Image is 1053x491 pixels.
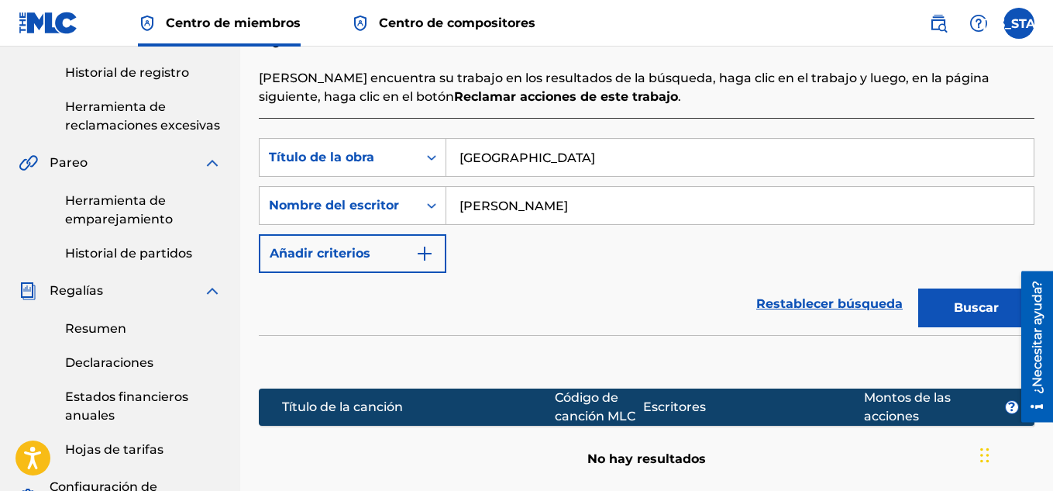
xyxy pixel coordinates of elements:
[19,282,37,300] img: Regalías
[65,246,192,261] font: Historial de partidos
[65,65,189,80] font: Historial de registro
[259,138,1034,335] form: Formulario de búsqueda
[954,300,999,315] font: Buscar
[923,8,954,39] a: Búsqueda pública
[65,354,222,372] a: Declaraciones
[65,355,153,370] font: Declaraciones
[65,441,222,459] a: Hojas de tarifas
[65,388,222,425] a: Estados financieros anuales
[918,289,1034,327] button: Buscar
[929,14,948,33] img: buscar
[454,89,678,104] font: Reclamar acciones de este trabajo
[50,283,103,298] font: Regalías
[65,193,173,226] font: Herramienta de emparejamiento
[65,99,220,133] font: Herramienta de reclamaciones excesivas
[166,16,301,30] font: Centro de miembros
[963,8,994,39] div: Ayuda
[587,451,706,466] font: No hay resultados
[976,417,1053,491] iframe: Widget de chat
[203,282,222,300] img: expandir
[270,246,370,261] font: Añadir criterios
[864,390,951,424] font: Montos de las acciones
[65,98,222,135] a: Herramienta de reclamaciones excesivas
[756,296,903,311] font: Restablecer búsqueda
[65,192,222,229] a: Herramienta de emparejamiento
[379,16,535,30] font: Centro de compositores
[20,9,35,123] font: ¿Necesitar ayuda?
[50,155,88,170] font: Pareo
[65,321,126,336] font: Resumen
[643,399,706,414] font: Escritores
[1003,8,1034,39] div: Menú de usuario
[65,244,222,263] a: Historial de partidos
[678,89,681,104] font: .
[1008,399,1015,414] font: ?
[65,64,222,82] a: Historial de registro
[969,14,988,33] img: ayuda
[351,14,370,33] img: Titular de los derechos superior
[555,390,635,424] font: Código de canción MLC
[980,432,989,479] div: Arrastrar
[415,244,434,263] img: 9d2ae6d4665cec9f34b9.svg
[269,198,399,213] font: Nombre del escritor
[259,234,446,273] button: Añadir criterios
[65,389,188,423] font: Estados financieros anuales
[65,320,222,338] a: Resumen
[269,150,374,164] font: Título de la obra
[19,12,78,34] img: Logotipo del MLC
[259,71,989,104] font: [PERSON_NAME] encuentra su trabajo en los resultados de la búsqueda, haga clic en el trabajo y lu...
[203,154,222,172] img: expandir
[19,154,38,172] img: Pareo
[1010,271,1053,423] iframe: Centro de recursos
[138,14,157,33] img: Titular de los derechos superior
[282,399,403,414] font: Título de la canción
[65,442,163,457] font: Hojas de tarifas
